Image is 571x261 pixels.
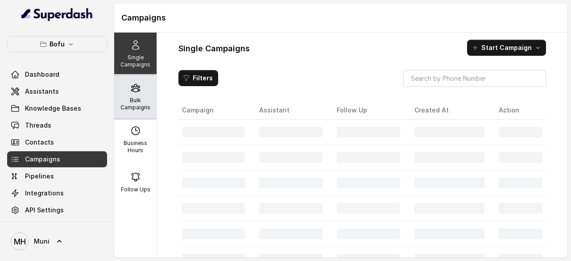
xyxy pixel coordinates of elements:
span: Muni [34,237,50,246]
button: Bofu [7,36,107,52]
p: Business Hours [118,140,153,154]
a: Knowledge Bases [7,100,107,116]
a: Voices Library [7,219,107,235]
span: Pipelines [25,172,54,181]
img: light.svg [21,7,93,21]
a: Threads [7,117,107,133]
a: Dashboard [7,66,107,83]
button: Start Campaign [467,40,546,56]
text: MH [14,237,26,246]
th: Campaign [178,101,252,120]
h1: Single Campaigns [178,41,250,56]
span: Assistants [25,87,59,96]
th: Follow Up [330,101,407,120]
th: Assistant [252,101,330,120]
a: Muni [7,229,107,254]
a: Campaigns [7,151,107,167]
span: Threads [25,121,51,130]
a: API Settings [7,202,107,218]
th: Created At [407,101,492,120]
h1: Campaigns [121,11,560,25]
p: Bofu [50,39,65,50]
span: Integrations [25,189,64,198]
span: Contacts [25,138,54,147]
a: Integrations [7,185,107,201]
input: Search by Phone Number [403,70,546,87]
span: Campaigns [25,155,60,164]
p: Follow Ups [121,186,150,193]
a: Pipelines [7,168,107,184]
th: Action [492,101,546,120]
button: Filters [178,70,218,86]
a: Assistants [7,83,107,99]
a: Contacts [7,134,107,150]
span: Dashboard [25,70,59,79]
p: Bulk Campaigns [118,97,153,111]
span: API Settings [25,206,64,215]
span: Knowledge Bases [25,104,81,113]
p: Single Campaigns [118,54,153,68]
